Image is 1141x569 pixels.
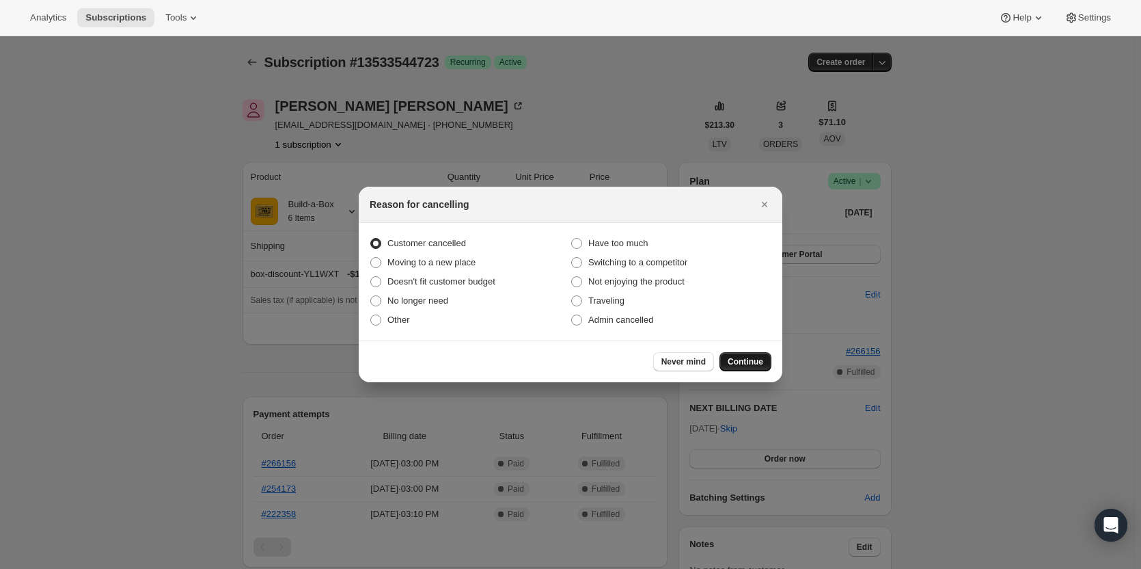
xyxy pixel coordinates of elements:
[387,257,476,267] span: Moving to a new place
[1095,509,1127,542] div: Open Intercom Messenger
[77,8,154,27] button: Subscriptions
[22,8,74,27] button: Analytics
[588,315,653,325] span: Admin cancelled
[157,8,208,27] button: Tools
[755,195,774,214] button: Close
[653,352,714,371] button: Never mind
[387,276,495,287] span: Doesn't fit customer budget
[661,356,706,367] span: Never mind
[85,12,146,23] span: Subscriptions
[588,257,687,267] span: Switching to a competitor
[719,352,771,371] button: Continue
[588,276,685,287] span: Not enjoying the product
[30,12,66,23] span: Analytics
[1078,12,1111,23] span: Settings
[588,295,624,306] span: Traveling
[370,198,469,211] h2: Reason for cancelling
[991,8,1053,27] button: Help
[728,356,763,367] span: Continue
[387,295,448,306] span: No longer need
[1013,12,1031,23] span: Help
[387,238,466,248] span: Customer cancelled
[387,315,410,325] span: Other
[1056,8,1119,27] button: Settings
[588,238,648,248] span: Have too much
[165,12,187,23] span: Tools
